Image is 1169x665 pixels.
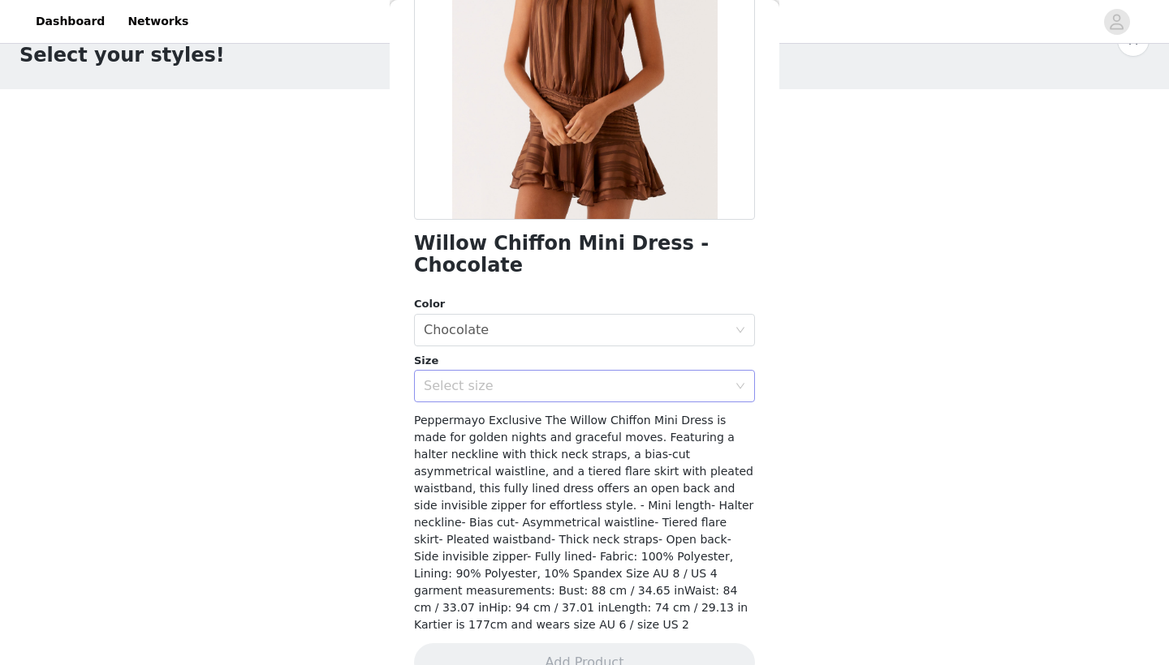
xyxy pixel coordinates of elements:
[424,378,727,394] div: Select size
[414,353,755,369] div: Size
[414,296,755,312] div: Color
[1109,9,1124,35] div: avatar
[19,41,225,70] h1: Select your styles!
[735,381,745,393] i: icon: down
[414,233,755,277] h1: Willow Chiffon Mini Dress - Chocolate
[118,3,198,40] a: Networks
[414,414,753,631] span: Peppermayo Exclusive The Willow Chiffon Mini Dress is made for golden nights and graceful moves. ...
[26,3,114,40] a: Dashboard
[424,315,489,345] div: Chocolate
